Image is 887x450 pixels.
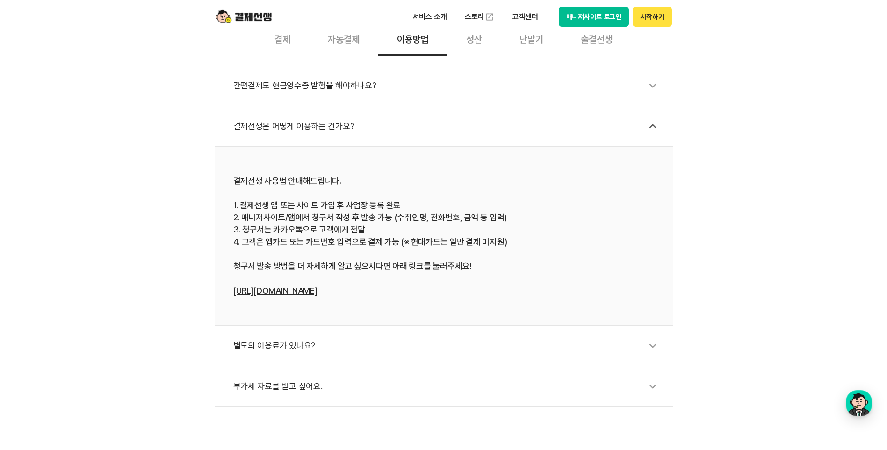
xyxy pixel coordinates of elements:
[458,7,501,26] a: 스토리
[378,21,447,56] div: 이용방법
[447,21,501,56] div: 정산
[233,376,663,397] div: 부가세 자료를 받고 싶어요.
[233,335,663,356] div: 별도의 이용료가 있나요?
[485,12,494,22] img: 외부 도메인 오픈
[3,297,62,320] a: 홈
[256,21,309,56] div: 결제
[406,8,454,25] p: 서비스 소개
[233,175,654,297] div: 결제선생 사용법 안내해드립니다. 1. 결제선생 앱 또는 사이트 가입 후 사업장 등록 완료 2. 매니저사이트/앱에서 청구서 작성 후 발송 가능 (수취인명, 전화번호, 금액 등 ...
[233,116,663,137] div: 결제선생은 어떻게 이용하는 건가요?
[233,286,317,296] a: [URL][DOMAIN_NAME]
[559,7,629,27] button: 매니저사이트 로그인
[121,297,180,320] a: 설정
[62,297,121,320] a: 대화
[233,75,663,96] div: 간편결제도 현금영수증 발행을 해야하나요?
[216,8,272,26] img: logo
[309,21,378,56] div: 자동결제
[633,7,671,27] button: 시작하기
[501,21,562,56] div: 단말기
[29,311,35,318] span: 홈
[86,311,97,319] span: 대화
[505,8,544,25] p: 고객센터
[144,311,156,318] span: 설정
[562,21,631,56] div: 출결선생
